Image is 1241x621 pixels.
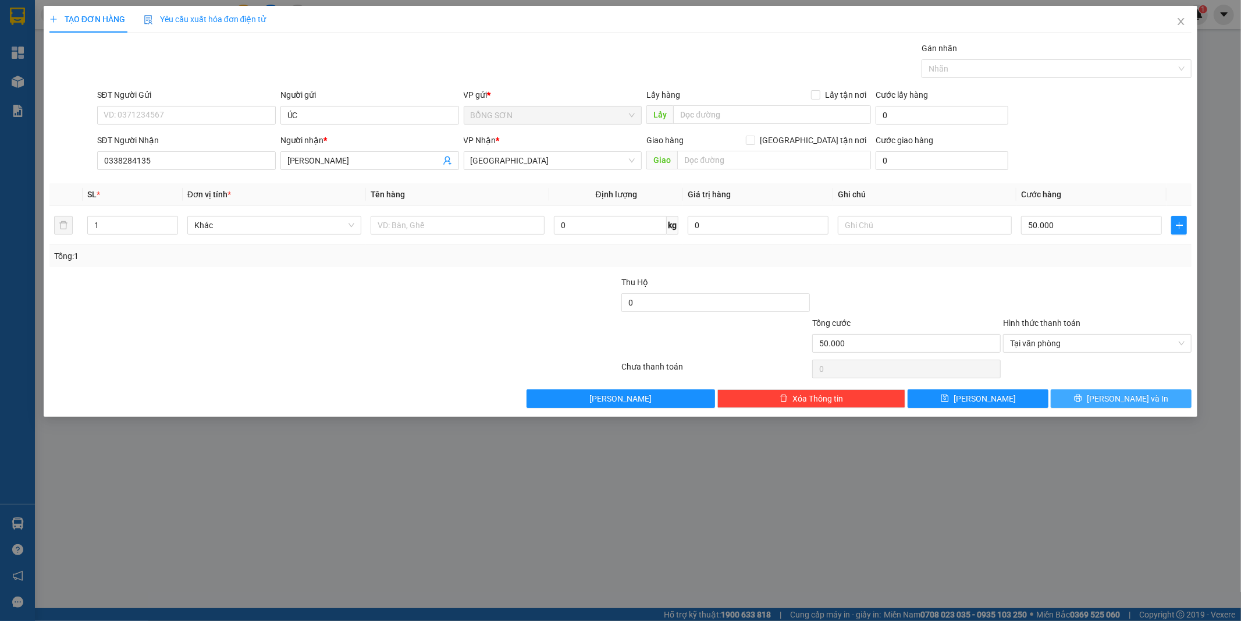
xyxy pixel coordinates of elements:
span: SL [87,190,97,199]
input: VD: Bàn, Ghế [371,216,545,235]
button: save[PERSON_NAME] [908,389,1048,408]
button: [PERSON_NAME] [527,389,715,408]
button: Close [1165,6,1197,38]
span: Định lượng [596,190,637,199]
span: Thu Hộ [621,278,648,287]
span: Lấy hàng [646,90,680,100]
span: save [941,394,949,403]
div: VP gửi [464,88,642,101]
label: Cước lấy hàng [876,90,928,100]
span: user-add [443,156,452,165]
img: icon [144,15,153,24]
div: Người nhận [280,134,459,147]
span: Tên hàng [371,190,405,199]
div: Người gửi [280,88,459,101]
span: Đơn vị tính [187,190,231,199]
span: Lấy [646,105,673,124]
button: printer[PERSON_NAME] và In [1051,389,1192,408]
span: [GEOGRAPHIC_DATA] tận nơi [755,134,871,147]
button: plus [1171,216,1187,235]
span: VP Nhận [464,136,496,145]
div: Chưa thanh toán [621,360,812,381]
span: Cước hàng [1021,190,1061,199]
span: [PERSON_NAME] [589,392,652,405]
input: Ghi Chú [838,216,1012,235]
span: Khác [194,217,354,234]
input: Cước lấy hàng [876,106,1008,125]
span: plus [1172,221,1186,230]
span: close [1176,17,1186,26]
span: Giao [646,151,677,169]
span: kg [667,216,678,235]
label: Cước giao hàng [876,136,933,145]
span: Tại văn phòng [1010,335,1185,352]
div: Tổng: 1 [54,250,479,262]
div: SĐT Người Gửi [97,88,276,101]
input: Cước giao hàng [876,151,1008,170]
span: TẠO ĐƠN HÀNG [49,15,125,24]
input: Dọc đường [677,151,871,169]
span: Xóa Thông tin [792,392,843,405]
span: Lấy tận nơi [820,88,871,101]
span: Giao hàng [646,136,684,145]
span: Giá trị hàng [688,190,731,199]
th: Ghi chú [833,183,1016,206]
span: delete [780,394,788,403]
span: BỒNG SƠN [471,107,635,124]
span: [PERSON_NAME] và In [1087,392,1168,405]
span: plus [49,15,58,23]
label: Gán nhãn [922,44,957,53]
span: [PERSON_NAME] [954,392,1016,405]
input: 0 [688,216,828,235]
input: Dọc đường [673,105,871,124]
label: Hình thức thanh toán [1003,318,1080,328]
div: SĐT Người Nhận [97,134,276,147]
span: Tổng cước [812,318,851,328]
button: deleteXóa Thông tin [717,389,906,408]
span: Yêu cầu xuất hóa đơn điện tử [144,15,266,24]
span: printer [1074,394,1082,403]
span: SÀI GÒN [471,152,635,169]
button: delete [54,216,73,235]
